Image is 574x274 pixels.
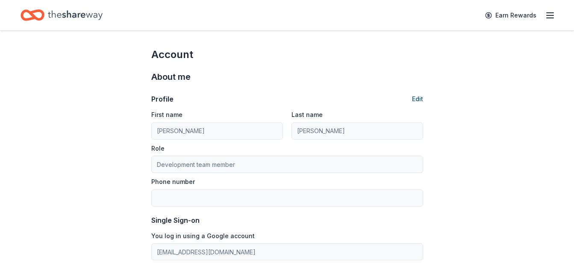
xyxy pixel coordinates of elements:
label: Role [151,144,165,153]
label: You log in using a Google account [151,232,255,240]
a: Home [21,5,103,25]
label: Phone number [151,178,195,186]
button: Edit [412,94,423,104]
div: About me [151,70,423,84]
div: Profile [151,94,174,104]
a: Earn Rewards [480,8,542,23]
div: Single Sign-on [151,215,423,225]
label: Last name [291,111,323,119]
div: Account [151,48,423,61]
label: First name [151,111,183,119]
